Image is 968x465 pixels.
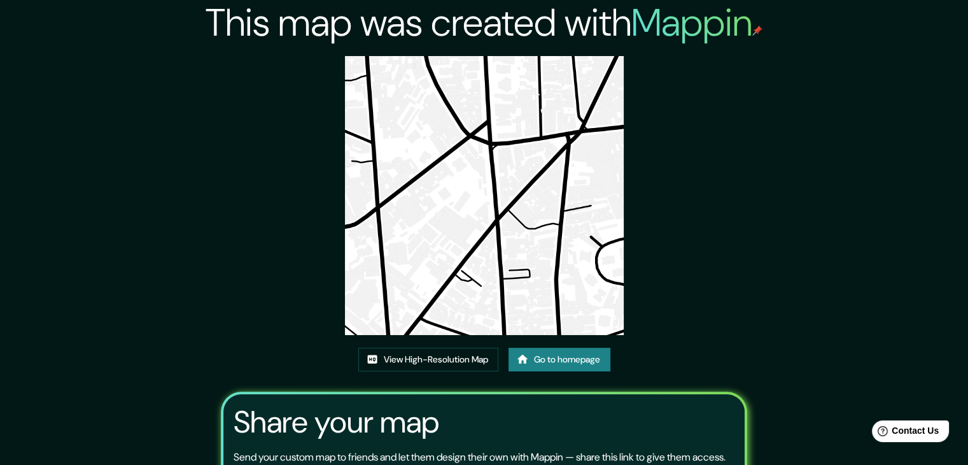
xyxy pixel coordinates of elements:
[234,450,726,465] p: Send your custom map to friends and let them design their own with Mappin — share this link to gi...
[509,348,610,371] a: Go to homepage
[358,348,498,371] a: View High-Resolution Map
[345,56,624,335] img: created-map
[752,25,762,36] img: mappin-pin
[234,404,439,440] h3: Share your map
[855,415,954,451] iframe: Help widget launcher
